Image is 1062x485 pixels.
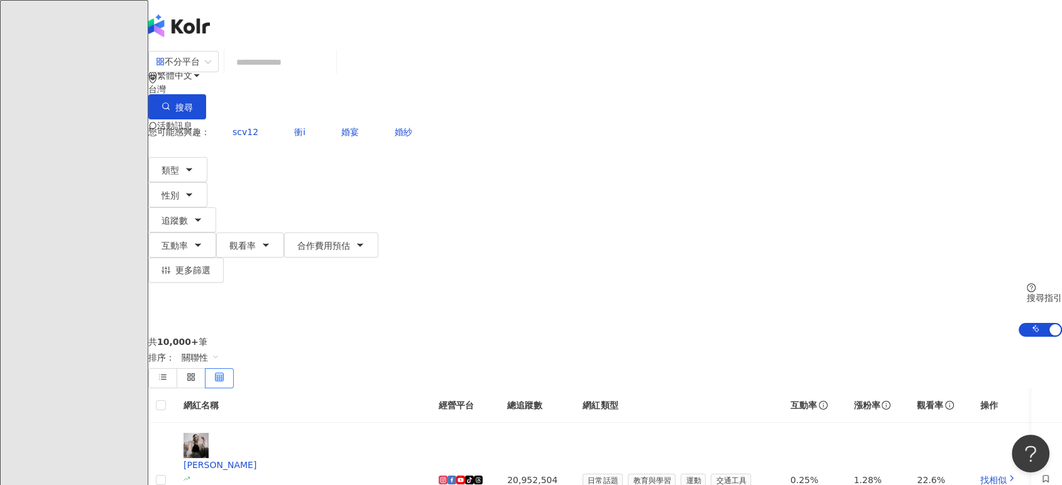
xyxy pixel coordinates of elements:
[156,52,200,72] div: 不分平台
[219,119,271,144] button: scv12
[497,388,572,423] th: 總追蹤數
[572,388,780,423] th: 網紅類型
[148,347,1062,368] div: 排序：
[161,190,179,200] span: 性別
[341,127,359,137] span: 婚宴
[791,400,817,410] span: 互動率
[395,127,412,137] span: 婚紗
[294,127,305,137] span: 衝i
[1027,293,1062,303] div: 搜尋指引
[183,458,419,472] div: [PERSON_NAME]
[917,400,943,410] span: 觀看率
[284,232,378,258] button: 合作費用預估
[233,127,258,137] span: scv12
[161,241,188,251] span: 互動率
[229,241,256,251] span: 觀看率
[157,121,192,131] span: 活動訊息
[148,207,216,232] button: 追蹤數
[161,165,179,175] span: 類型
[148,232,216,258] button: 互動率
[216,232,284,258] button: 觀看率
[943,399,956,411] span: info-circle
[148,127,210,137] span: 您可能感興趣：
[880,399,892,411] span: info-circle
[297,241,350,251] span: 合作費用預估
[980,475,1017,485] a: 找相似
[1012,435,1049,472] iframe: Help Scout Beacon - Open
[1027,283,1036,292] span: question-circle
[148,75,157,84] span: environment
[148,94,206,119] button: 搜尋
[157,337,199,347] span: 10,000+
[161,215,188,226] span: 追蹤數
[148,157,207,182] button: 類型
[381,119,425,144] button: 婚紗
[148,14,210,37] img: logo
[182,347,219,368] span: 關聯性
[173,388,429,423] th: 網紅名稱
[148,182,207,207] button: 性別
[429,388,497,423] th: 經營平台
[148,258,224,283] button: 更多篩選
[175,102,193,112] span: 搜尋
[156,57,165,66] span: appstore
[328,119,372,144] button: 婚宴
[148,337,1062,347] div: 共 筆
[817,399,829,411] span: info-circle
[281,119,319,144] button: 衝i
[148,84,1062,94] div: 台灣
[970,388,1031,423] th: 操作
[175,265,211,275] span: 更多篩選
[183,433,209,458] img: KOL Avatar
[853,400,880,410] span: 漲粉率
[980,475,1007,485] span: 找相似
